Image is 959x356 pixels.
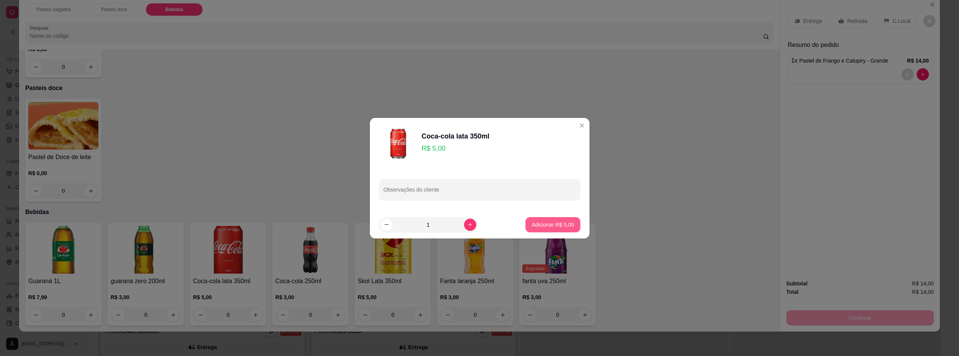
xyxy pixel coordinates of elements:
button: Close [576,119,588,132]
div: Coca-cola lata 350ml [422,131,490,142]
p: R$ 5,00 [422,143,490,154]
img: product-image [379,124,417,162]
button: Adicionar R$ 5,00 [525,217,580,232]
button: increase-product-quantity [464,219,476,231]
input: Observações do cliente [384,189,576,197]
p: Adicionar R$ 5,00 [532,221,574,229]
button: decrease-product-quantity [381,219,393,231]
